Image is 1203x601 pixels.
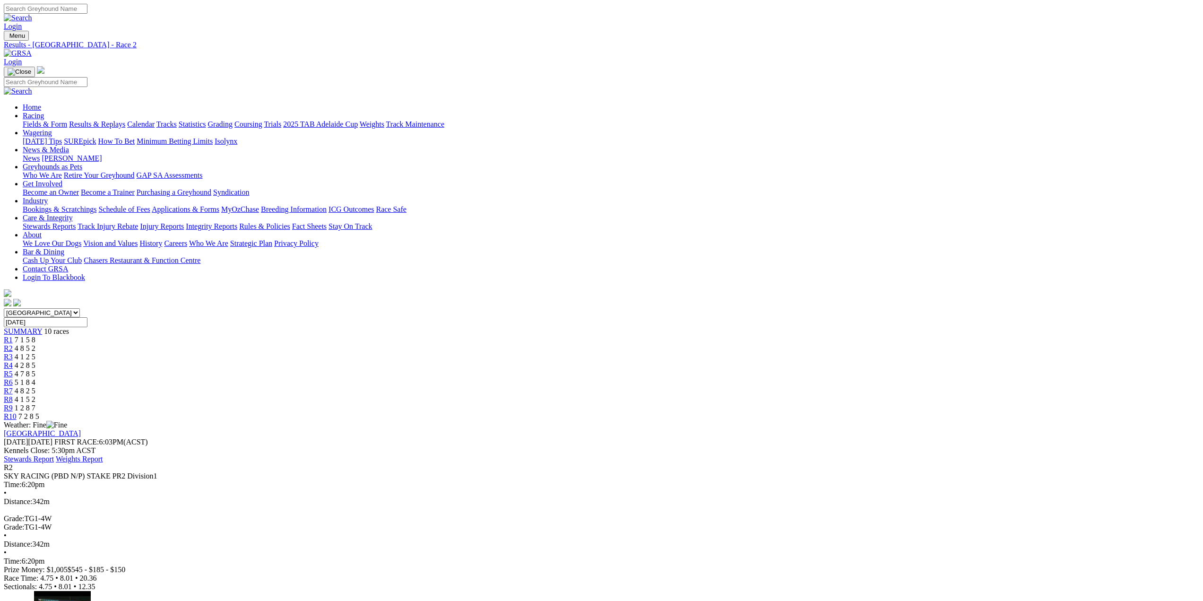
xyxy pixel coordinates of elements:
a: Home [23,103,41,111]
span: 5 1 8 4 [15,378,35,386]
a: Stay On Track [329,222,372,230]
a: Minimum Betting Limits [137,137,213,145]
span: R2 [4,463,13,471]
a: 2025 TAB Adelaide Cup [283,120,358,128]
a: R10 [4,412,17,420]
div: 6:20pm [4,480,1199,489]
a: Schedule of Fees [98,205,150,213]
a: Careers [164,239,187,247]
button: Toggle navigation [4,67,35,77]
span: Grade: [4,514,25,523]
a: Get Involved [23,180,62,188]
a: Syndication [213,188,249,196]
span: 10 races [44,327,69,335]
div: 342m [4,497,1199,506]
div: Bar & Dining [23,256,1199,265]
span: 8.01 [60,574,73,582]
div: Industry [23,205,1199,214]
span: 12.35 [78,583,95,591]
span: Menu [9,32,25,39]
img: Search [4,14,32,22]
a: Results & Replays [69,120,125,128]
img: logo-grsa-white.png [37,66,44,74]
a: Who We Are [23,171,62,179]
a: Weights [360,120,384,128]
span: 1 2 8 7 [15,404,35,412]
a: Stewards Reports [23,222,76,230]
img: facebook.svg [4,299,11,306]
a: R9 [4,404,13,412]
div: Get Involved [23,188,1199,197]
span: R4 [4,361,13,369]
a: Bar & Dining [23,248,64,256]
a: Integrity Reports [186,222,237,230]
img: twitter.svg [13,299,21,306]
div: News & Media [23,154,1199,163]
span: 4 1 5 2 [15,395,35,403]
span: [DATE] [4,438,28,446]
a: R6 [4,378,13,386]
a: Racing [23,112,44,120]
span: 4 2 8 5 [15,361,35,369]
a: Race Safe [376,205,406,213]
div: Racing [23,120,1199,129]
a: Fact Sheets [292,222,327,230]
img: Fine [46,421,67,429]
span: Time: [4,557,22,565]
a: Statistics [179,120,206,128]
input: Search [4,77,87,87]
button: Toggle navigation [4,31,29,41]
span: 4.75 [39,583,52,591]
span: 7 2 8 5 [18,412,39,420]
a: History [139,239,162,247]
a: Fields & Form [23,120,67,128]
span: • [4,489,7,497]
div: Kennels Close: 5:30pm ACST [4,446,1199,455]
span: • [74,583,77,591]
a: Care & Integrity [23,214,73,222]
span: Weather: Fine [4,421,67,429]
span: Time: [4,480,22,488]
span: 20.36 [80,574,97,582]
a: Injury Reports [140,222,184,230]
a: SUREpick [64,137,96,145]
span: 8.01 [59,583,72,591]
span: • [54,583,57,591]
a: Industry [23,197,48,205]
span: $545 - $185 - $150 [68,566,126,574]
span: Distance: [4,497,32,505]
a: Track Injury Rebate [78,222,138,230]
input: Search [4,4,87,14]
a: Grading [208,120,233,128]
span: Race Time: [4,574,38,582]
span: • [4,531,7,540]
a: Strategic Plan [230,239,272,247]
img: Close [8,68,31,76]
div: Wagering [23,137,1199,146]
span: Distance: [4,540,32,548]
input: Select date [4,317,87,327]
a: How To Bet [98,137,135,145]
a: Login [4,58,22,66]
a: Privacy Policy [274,239,319,247]
span: 4 8 2 5 [15,387,35,395]
img: GRSA [4,49,32,58]
a: R3 [4,353,13,361]
div: 6:20pm [4,557,1199,566]
a: Become an Owner [23,188,79,196]
div: About [23,239,1199,248]
span: Grade: [4,523,25,531]
a: SUMMARY [4,327,42,335]
a: [DATE] Tips [23,137,62,145]
span: • [75,574,78,582]
span: R1 [4,336,13,344]
span: R2 [4,344,13,352]
div: TG1-4W [4,523,1199,531]
div: Greyhounds as Pets [23,171,1199,180]
a: About [23,231,42,239]
div: TG1-4W [4,514,1199,523]
a: [GEOGRAPHIC_DATA] [4,429,81,437]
